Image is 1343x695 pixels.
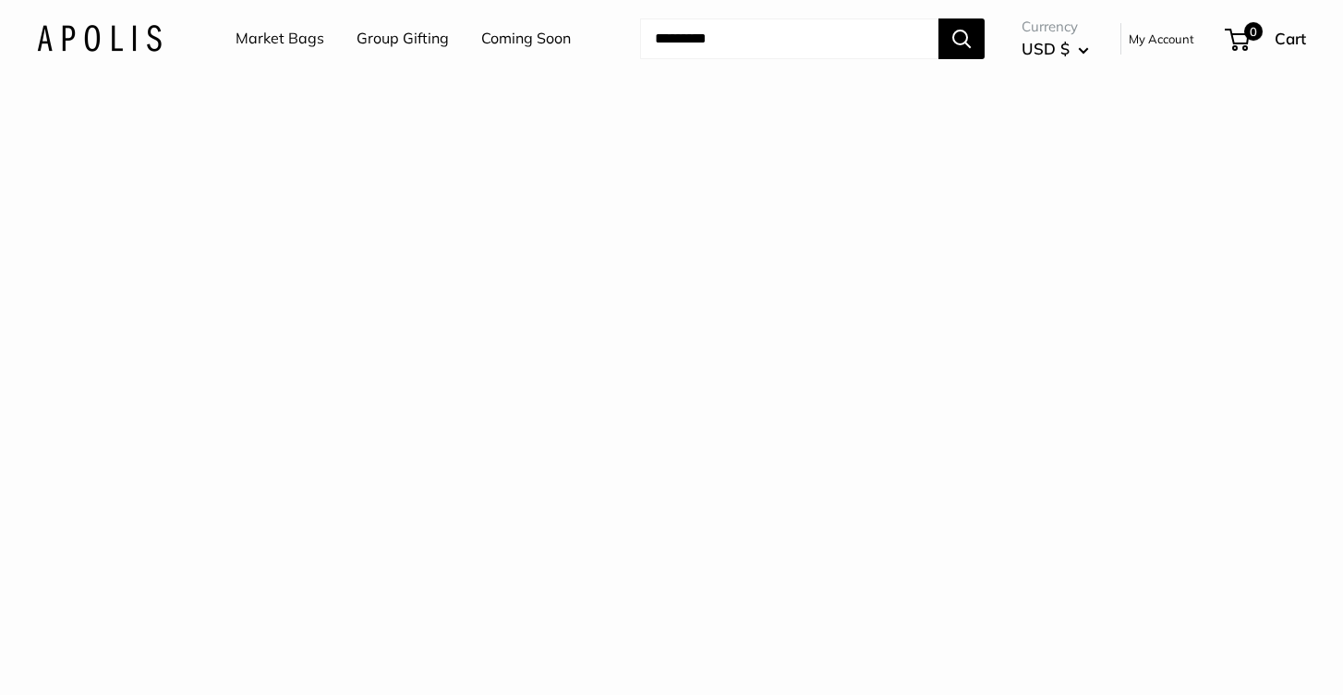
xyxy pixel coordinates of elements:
input: Search... [640,18,938,59]
button: Search [938,18,985,59]
img: Apolis [37,25,162,52]
span: 0 [1244,22,1263,41]
a: 0 Cart [1227,24,1306,54]
a: Market Bags [236,25,324,53]
span: USD $ [1022,39,1070,58]
a: Coming Soon [481,25,571,53]
button: USD $ [1022,34,1089,64]
span: Cart [1275,29,1306,48]
a: Group Gifting [357,25,449,53]
span: Currency [1022,14,1089,40]
a: My Account [1129,28,1194,50]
